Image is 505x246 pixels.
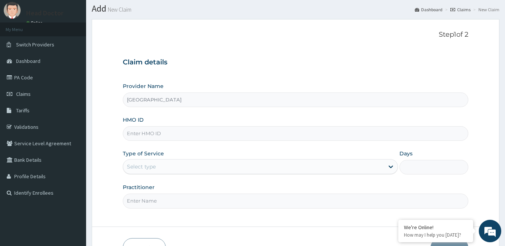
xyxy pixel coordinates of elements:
[16,91,31,97] span: Claims
[399,150,413,157] label: Days
[92,4,499,13] h1: Add
[16,41,54,48] span: Switch Providers
[127,163,156,170] div: Select type
[16,58,40,64] span: Dashboard
[123,58,469,67] h3: Claim details
[450,6,471,13] a: Claims
[471,6,499,13] li: New Claim
[16,107,30,114] span: Tariffs
[415,6,442,13] a: Dashboard
[123,126,469,141] input: Enter HMO ID
[123,116,144,124] label: HMO ID
[404,232,468,238] p: How may I help you today?
[123,150,164,157] label: Type of Service
[404,224,468,231] div: We're Online!
[123,194,469,208] input: Enter Name
[26,20,44,25] a: Online
[106,7,131,12] small: New Claim
[4,2,21,19] img: User Image
[123,183,155,191] label: Practitioner
[123,82,164,90] label: Provider Name
[26,10,63,16] p: Head Doctor
[123,31,469,39] p: Step 1 of 2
